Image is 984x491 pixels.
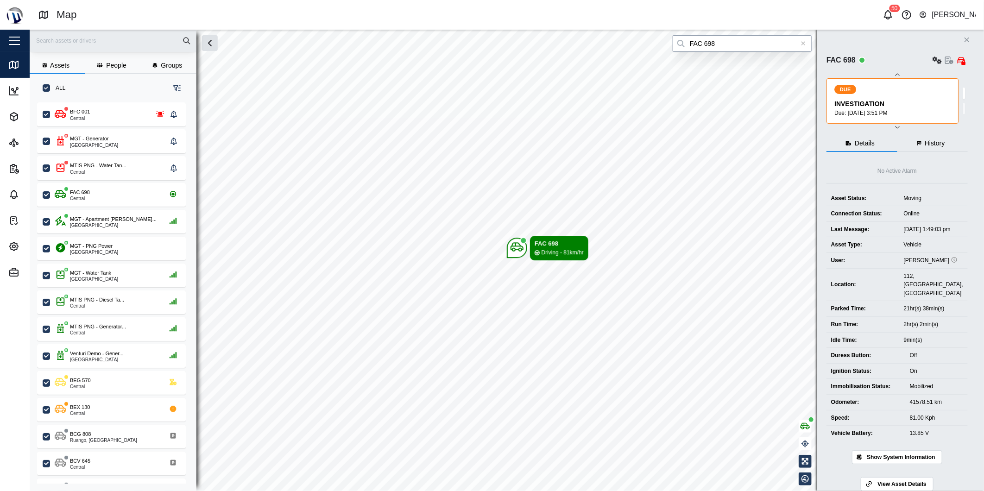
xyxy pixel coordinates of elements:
div: FAC 698 [826,55,856,66]
div: MGT - PNG Power [70,242,113,250]
div: Location: [831,280,895,289]
div: [GEOGRAPHIC_DATA] [70,250,118,255]
div: 9min(s) [904,336,963,345]
div: [DATE] 1:49:03 pm [904,225,963,234]
div: 41578.51 km [910,398,963,407]
input: Search assets or drivers [35,34,191,48]
div: FAC 698 [535,239,584,248]
div: Off [910,351,963,360]
span: History [925,140,945,146]
div: MTIS PNG - Water Tan... [70,162,126,170]
canvas: Map [30,30,984,491]
div: Immobilisation Status: [831,382,901,391]
div: MGT - Generator [70,135,109,143]
span: Details [855,140,875,146]
div: No Active Alarm [877,167,917,176]
div: Parked Time: [831,304,895,313]
div: [PERSON_NAME] [904,256,963,265]
div: BEG 570 [70,377,91,384]
div: Central [70,465,90,470]
div: 81.00 Kph [910,414,963,422]
span: DUE [840,85,851,94]
span: People [106,62,126,69]
div: Central [70,170,126,175]
div: Tasks [24,215,48,226]
div: Central [70,331,126,335]
div: Asset Status: [831,194,895,203]
div: Central [70,304,124,308]
img: Main Logo [5,5,25,25]
div: Dashboard [24,86,63,96]
span: Show System Information [867,451,935,464]
div: Venturi Demo - Gener... [70,350,124,358]
div: Connection Status: [831,209,895,218]
div: MTIS PNG - Diesel Ta... [70,296,124,304]
div: Driving - 81km/hr [542,248,584,257]
div: Central [70,196,90,201]
div: Alarms [24,189,52,200]
div: On [910,367,963,376]
div: Idle Time: [831,336,895,345]
div: 112, [GEOGRAPHIC_DATA], [GEOGRAPHIC_DATA] [904,272,963,298]
div: [GEOGRAPHIC_DATA] [70,277,118,282]
div: Central [70,116,90,121]
span: View Asset Details [877,478,926,491]
div: MTIS PNG - Generator... [70,323,126,331]
div: Admin [24,267,50,277]
div: Map marker [507,236,588,260]
div: [GEOGRAPHIC_DATA] [70,358,124,362]
div: Vehicle [904,240,963,249]
div: Map [57,7,77,23]
div: MGT - Water Tank [70,269,111,277]
div: Reports [24,164,54,174]
span: Assets [50,62,69,69]
div: Settings [24,241,55,252]
div: User: [831,256,895,265]
div: 50 [889,5,900,12]
div: [PERSON_NAME] [932,9,976,21]
div: 21hr(s) 38min(s) [904,304,963,313]
div: Moving [904,194,963,203]
div: BFC 001 [70,108,90,116]
div: Ruango, [GEOGRAPHIC_DATA] [70,438,137,443]
div: Speed: [831,414,901,422]
a: View Asset Details [861,477,934,491]
div: Mobilized [910,382,963,391]
label: ALL [50,84,65,92]
div: BEX 130 [70,403,90,411]
div: 2hr(s) 2min(s) [904,320,963,329]
div: BCV 645 [70,457,90,465]
button: Show System Information [852,450,942,464]
span: Groups [161,62,182,69]
input: Search by People, Asset, Geozone or Place [673,35,812,52]
button: [PERSON_NAME] [919,8,977,21]
div: Due: [DATE] 3:51 PM [834,109,952,118]
div: INVESTIGATION [834,99,952,109]
div: Sites [24,138,46,148]
div: Duress Button: [831,351,901,360]
div: Last Message: [831,225,895,234]
div: MGT - Apartment [PERSON_NAME]... [70,215,157,223]
div: Odometer: [831,398,901,407]
div: grid [37,99,196,484]
div: Central [70,384,91,389]
div: Assets [24,112,51,122]
div: Online [904,209,963,218]
div: Run Time: [831,320,895,329]
div: Map [24,60,44,70]
div: BCG 808 [70,430,91,438]
div: [GEOGRAPHIC_DATA] [70,143,118,148]
div: Vehicle Battery: [831,429,901,438]
div: Central [70,411,90,416]
div: 13.85 V [910,429,963,438]
div: Ignition Status: [831,367,901,376]
div: Asset Type: [831,240,895,249]
div: [GEOGRAPHIC_DATA] [70,223,157,228]
div: FAC 698 [70,189,90,196]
